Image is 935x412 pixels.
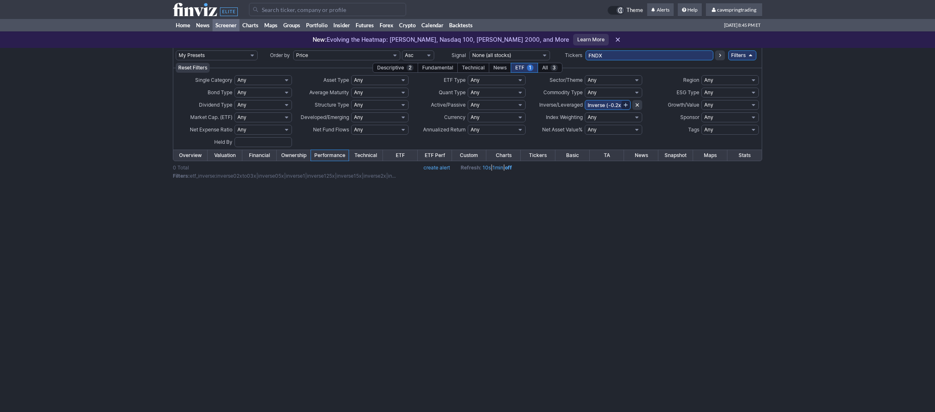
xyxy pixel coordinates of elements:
a: ETF [383,150,417,161]
span: Held By [214,139,232,145]
a: Tickers [521,150,555,161]
span: Annualized Return [423,126,466,133]
span: 3 [550,64,558,71]
a: Home [173,19,193,31]
b: Refresh: [461,164,481,171]
span: Tickers [565,52,582,58]
a: Calendar [418,19,446,31]
a: Insider [330,19,353,31]
a: Learn More [573,34,609,45]
input: Search [249,3,406,16]
span: Net Asset Value% [542,126,583,133]
a: 1min [493,164,503,171]
div: Fundamental [418,63,458,73]
td: 0 Total [173,164,231,172]
a: Charts [239,19,261,31]
a: Futures [353,19,377,31]
a: Charts [486,150,521,161]
a: Backtests [446,19,476,31]
a: Screener [213,19,239,31]
span: Average Maturity [309,89,349,95]
a: ETF Perf [418,150,452,161]
span: ETF Type [444,77,466,83]
a: Snapshot [658,150,693,161]
div: News [489,63,511,73]
a: News [193,19,213,31]
span: 2 [407,64,414,71]
span: Bond Type [208,89,232,95]
a: Overview [173,150,208,161]
p: Evolving the Heatmap: [PERSON_NAME], Nasdaq 100, [PERSON_NAME] 2000, and More [313,36,569,44]
a: News [624,150,658,161]
img: nic2x2.gif [452,165,461,171]
a: Custom [452,150,486,161]
span: New: [313,36,327,43]
td: etf_inverse:inverse02xto03x|inverse05x|inverse1|inverse125x|inverse15x|inverse2x|in... [173,172,762,180]
b: Filters: [173,173,190,179]
span: Inverse/Leveraged [539,102,583,108]
span: Tags [688,126,699,133]
span: cavespringtrading [717,7,756,13]
a: Help [678,3,702,17]
span: Single Category [195,77,232,83]
span: Market Cap. (ETF) [190,114,232,120]
span: Currency [444,114,466,120]
span: Commodity Type [543,89,583,95]
span: Index Weighting [546,114,583,120]
span: 1 [527,64,533,71]
span: Growth/Value [668,102,699,108]
span: Active/Passive [431,102,466,108]
a: Technical [349,150,383,161]
span: Asset Type [323,77,349,83]
a: Maps [693,150,727,161]
span: Order by [270,52,290,58]
a: Performance [311,150,349,161]
a: Groups [280,19,303,31]
div: Descriptive [373,63,418,73]
a: Stats [727,150,762,161]
div: Technical [457,63,489,73]
a: Forex [377,19,396,31]
span: ESG Type [677,89,699,95]
a: Alerts [647,3,674,17]
div: All [538,63,562,73]
span: Quant Type [439,89,466,95]
a: Crypto [396,19,418,31]
a: Valuation [208,150,242,161]
a: Portfolio [303,19,330,31]
span: Sponsor [680,114,699,120]
span: Signal [452,52,466,58]
span: Sector/Theme [550,77,583,83]
span: Region [683,77,699,83]
a: create alert [423,164,450,171]
div: ETF [511,63,538,73]
button: Reset Filters [176,63,210,73]
a: Filters [728,50,756,60]
a: TA [590,150,624,161]
a: Maps [261,19,280,31]
span: Developed/Emerging [301,114,349,120]
a: 10s [483,164,491,171]
span: Net Fund Flows [313,126,349,133]
span: Theme [627,6,643,15]
a: Ownership [277,150,311,161]
span: Dividend Type [199,102,232,108]
a: cavespringtrading [706,3,762,17]
span: Structure Type [315,102,349,108]
span: | | [461,164,512,171]
a: Theme [607,6,643,15]
a: Basic [555,150,590,161]
span: [DATE] 8:45 PM ET [724,19,760,31]
a: Financial [242,150,277,161]
a: off [505,164,512,171]
span: Net Expense Ratio [190,126,232,133]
